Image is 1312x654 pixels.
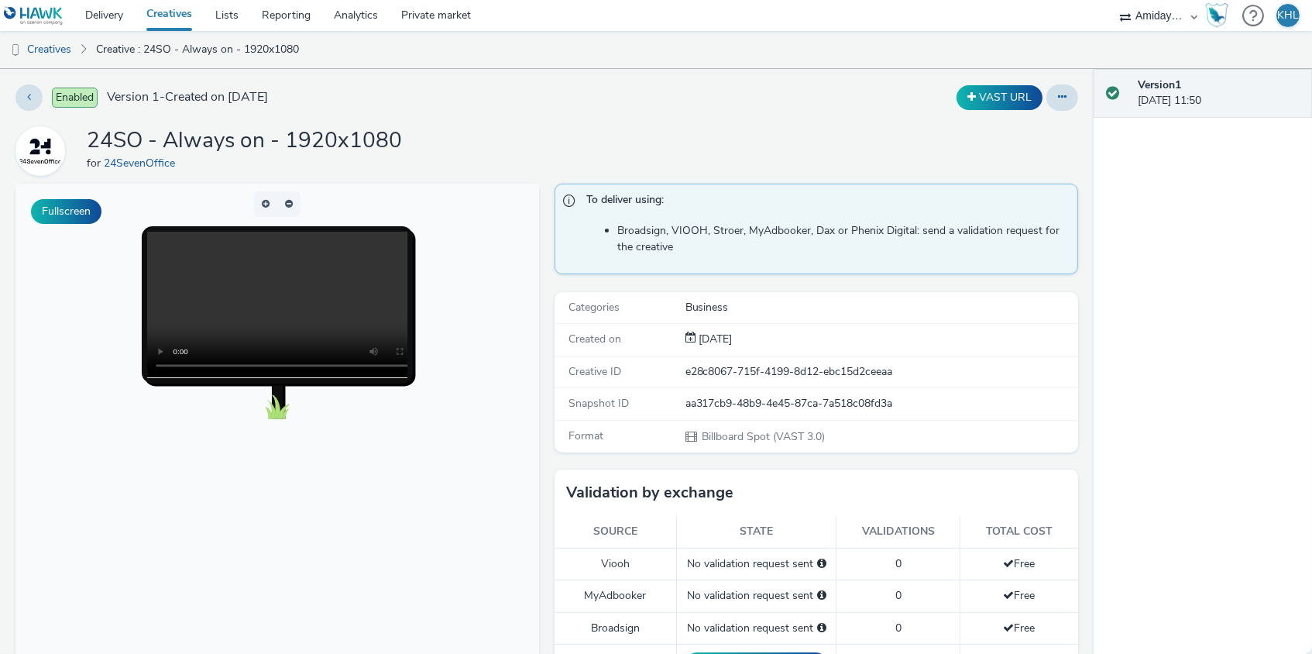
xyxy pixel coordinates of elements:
img: 24SevenOffice [18,129,63,174]
div: Please select a deal below and click on Send to send a validation request to Broadsign. [817,621,826,636]
span: To deliver using: [586,192,1062,212]
h3: Validation by exchange [566,481,733,504]
span: 0 [895,556,902,571]
span: Snapshot ID [568,396,629,411]
a: Creative : 24SO - Always on - 1920x1080 [88,31,307,68]
th: State [677,516,836,548]
span: Created on [568,332,621,346]
div: KHL [1277,4,1299,27]
span: Version 1 - Created on [DATE] [107,88,268,106]
div: Please select a deal below and click on Send to send a validation request to Viooh. [817,556,826,572]
div: aa317cb9-48b9-4e45-87ca-7a518c08fd3a [685,396,1077,411]
div: No validation request sent [685,588,828,604]
span: Free [1003,621,1035,635]
span: Format [568,429,603,443]
div: Business [685,300,1077,315]
div: Creation 06 October 2025, 11:50 [696,332,733,347]
span: Enabled [52,88,98,108]
span: 0 [895,588,902,603]
th: Total cost [960,516,1078,548]
span: for [87,156,104,170]
td: Broadsign [555,612,677,644]
th: Source [555,516,677,548]
div: No validation request sent [685,621,828,636]
a: Hawk Academy [1205,3,1235,28]
img: undefined Logo [4,6,64,26]
div: e28c8067-715f-4199-8d12-ebc15d2ceeaa [685,364,1077,380]
div: Duplicate the creative as a VAST URL [953,85,1046,110]
li: Broadsign, VIOOH, Stroer, MyAdbooker, Dax or Phenix Digital: send a validation request for the cr... [617,223,1070,255]
img: dooh [8,43,23,58]
a: 24SevenOffice [15,143,71,158]
strong: Version 1 [1138,77,1181,92]
div: Please select a deal below and click on Send to send a validation request to MyAdbooker. [817,588,826,604]
a: 24SevenOffice [104,156,181,170]
div: No validation request sent [685,556,828,572]
span: 0 [895,621,902,635]
td: Viooh [555,548,677,580]
span: Creative ID [568,364,621,379]
span: Free [1003,556,1035,571]
th: Validations [836,516,960,548]
span: [DATE] [696,332,733,346]
h1: 24SO - Always on - 1920x1080 [87,126,402,156]
button: Fullscreen [31,199,101,224]
button: VAST URL [957,85,1042,110]
td: MyAdbooker [555,580,677,612]
span: Billboard Spot (VAST 3.0) [701,429,826,444]
span: Free [1003,588,1035,603]
img: Hawk Academy [1205,3,1228,28]
span: Categories [568,300,620,315]
div: [DATE] 11:50 [1138,77,1300,109]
